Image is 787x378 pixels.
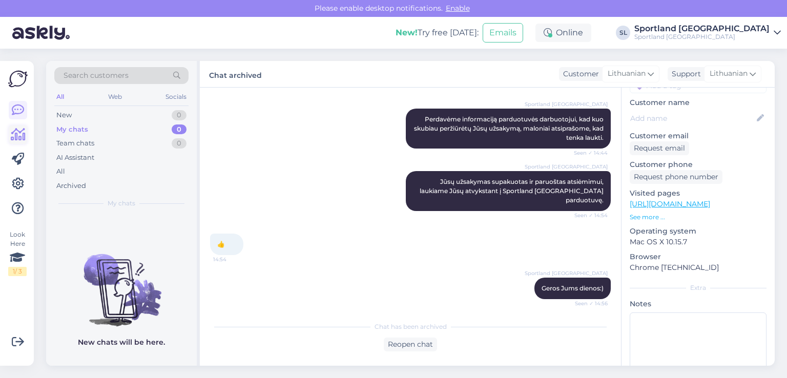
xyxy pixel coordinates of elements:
div: Look Here [8,230,27,276]
p: Browser [630,251,767,262]
div: Sportland [GEOGRAPHIC_DATA] [634,33,770,41]
div: Archived [56,181,86,191]
div: Support [668,69,701,79]
span: Seen ✓ 14:44 [569,149,608,157]
p: Notes [630,299,767,309]
p: Customer email [630,131,767,141]
div: Try free [DATE]: [396,27,479,39]
span: Jūsų užsakymas supakuotas ir paruoštas atsiėmimui, laukiame Jūsų atvykstant į Sportland [GEOGRAPH... [420,178,605,204]
label: Chat archived [209,67,262,81]
span: Enable [443,4,473,13]
div: 0 [172,138,187,149]
div: 1 / 3 [8,267,27,276]
div: Customer [559,69,599,79]
p: See more ... [630,213,767,222]
span: Sportland [GEOGRAPHIC_DATA] [525,100,608,108]
span: Lithuanian [608,68,646,79]
span: Perdavėme informaciją parduotuvės darbuotojui, kad kuo skubiau peržiūrėtų Jūsų užsakymą, maloniai... [414,115,605,141]
b: New! [396,28,418,37]
p: Customer phone [630,159,767,170]
div: Request phone number [630,170,722,184]
div: AI Assistant [56,153,94,163]
span: 14:54 [213,256,252,263]
p: Chrome [TECHNICAL_ID] [630,262,767,273]
div: All [56,166,65,177]
span: Seen ✓ 14:56 [569,300,608,307]
span: My chats [108,199,135,208]
span: 👍 [217,240,225,248]
div: My chats [56,124,88,135]
div: SL [616,26,630,40]
span: Seen ✓ 14:54 [569,212,608,219]
img: Askly Logo [8,69,28,89]
div: Sportland [GEOGRAPHIC_DATA] [634,25,770,33]
p: Mac OS X 10.15.7 [630,237,767,247]
div: Online [535,24,591,42]
input: Add name [630,113,755,124]
p: Customer name [630,97,767,108]
div: Web [106,90,124,103]
div: 0 [172,124,187,135]
div: Request email [630,141,689,155]
div: Socials [163,90,189,103]
span: Search customers [64,70,129,81]
div: New [56,110,72,120]
button: Emails [483,23,523,43]
p: New chats will be here. [78,337,165,348]
span: Lithuanian [710,68,748,79]
span: Sportland [GEOGRAPHIC_DATA] [525,269,608,277]
a: [URL][DOMAIN_NAME] [630,199,710,208]
a: Sportland [GEOGRAPHIC_DATA]Sportland [GEOGRAPHIC_DATA] [634,25,781,41]
span: Sportland [GEOGRAPHIC_DATA] [525,163,608,171]
div: Reopen chat [384,338,437,351]
p: Visited pages [630,188,767,199]
p: Operating system [630,226,767,237]
div: 0 [172,110,187,120]
span: Chat has been archived [375,322,447,331]
div: All [54,90,66,103]
div: Extra [630,283,767,292]
img: No chats [46,236,197,328]
span: Geros Jums dienos:) [542,284,604,292]
div: Team chats [56,138,94,149]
